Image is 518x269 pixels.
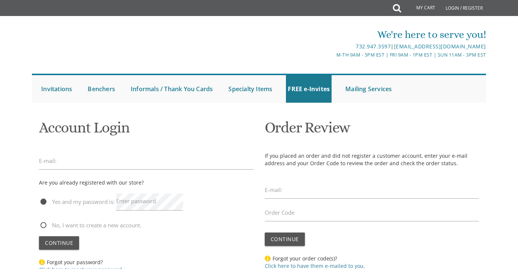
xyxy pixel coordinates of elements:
[343,75,394,103] a: Mailing Services
[265,152,479,167] p: If you placed an order and did not register a customer account, enter your e-mail address and you...
[265,186,282,194] label: E-mail:
[265,233,305,246] button: Continue
[39,259,45,265] img: Forgot your password?
[184,42,486,51] div: |
[129,75,215,103] a: Informals / Thank You Cards
[45,239,73,246] span: Continue
[265,209,294,217] label: Order Code
[227,75,274,103] a: Specialty Items
[265,119,479,141] h1: Order Review
[184,51,486,59] div: M-Th 9am - 5pm EST | Fri 9am - 1pm EST | Sun 11am - 3pm EST
[39,157,56,165] label: E-mail:
[184,27,486,42] div: We're here to serve you!
[39,197,115,206] span: Yes and my password is:
[271,236,299,243] span: Continue
[39,75,74,103] a: Invitations
[265,255,271,262] img: Forgot your order code(s)?
[39,236,79,250] button: Continue
[356,43,391,50] a: 732.947.3597
[39,221,141,230] span: No, I want to create a new account.
[400,1,440,16] a: My Cart
[116,197,156,205] label: Enter password
[39,178,144,187] div: Are you already registered with our store?
[86,75,117,103] a: Benchers
[39,119,254,141] h1: Account Login
[394,43,486,50] a: [EMAIL_ADDRESS][DOMAIN_NAME]
[286,75,332,103] a: FREE e-Invites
